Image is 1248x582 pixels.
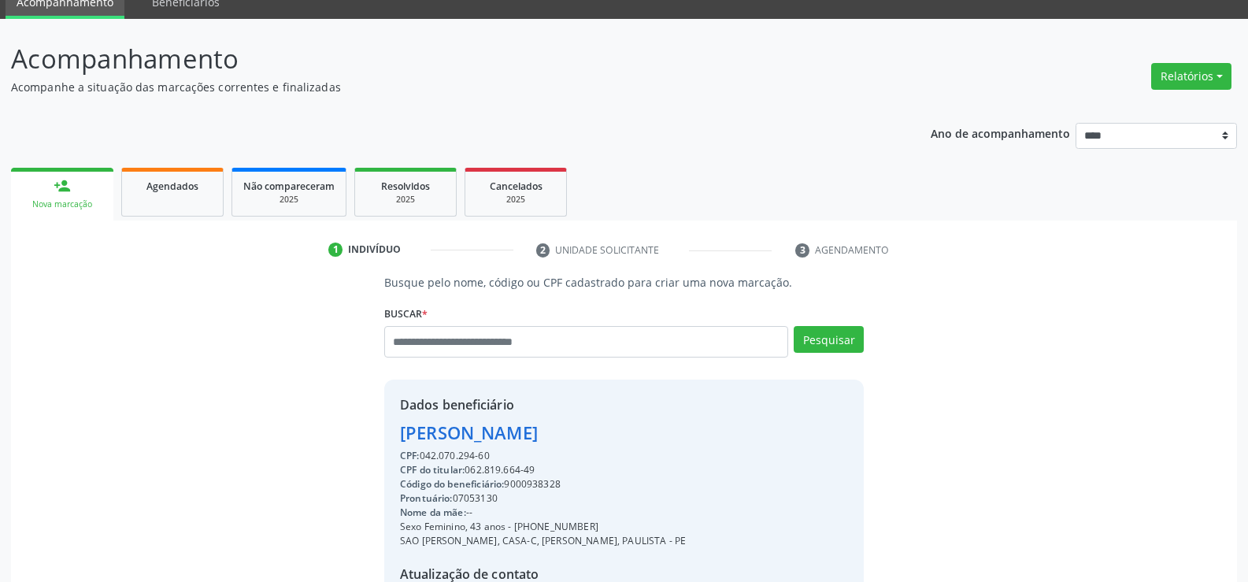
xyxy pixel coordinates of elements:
[243,180,335,193] span: Não compareceram
[400,463,465,476] span: CPF do titular:
[400,491,686,506] div: 07053130
[11,39,869,79] p: Acompanhamento
[400,506,466,519] span: Nome da mãe:
[400,477,504,491] span: Código do beneficiário:
[400,449,420,462] span: CPF:
[146,180,198,193] span: Agendados
[490,180,543,193] span: Cancelados
[400,449,686,463] div: 042.070.294-60
[1151,63,1231,90] button: Relatórios
[400,395,686,414] div: Dados beneficiário
[400,506,686,520] div: --
[476,194,555,206] div: 2025
[11,79,869,95] p: Acompanhe a situação das marcações correntes e finalizadas
[54,177,71,195] div: person_add
[400,420,686,446] div: [PERSON_NAME]
[400,463,686,477] div: 062.819.664-49
[931,123,1070,143] p: Ano de acompanhamento
[366,194,445,206] div: 2025
[348,243,401,257] div: Indivíduo
[794,326,864,353] button: Pesquisar
[400,477,686,491] div: 9000938328
[400,534,686,548] div: SAO [PERSON_NAME], CASA-C, [PERSON_NAME], PAULISTA - PE
[22,198,102,210] div: Nova marcação
[400,491,453,505] span: Prontuário:
[381,180,430,193] span: Resolvidos
[384,302,428,326] label: Buscar
[328,243,343,257] div: 1
[384,274,864,291] p: Busque pelo nome, código ou CPF cadastrado para criar uma nova marcação.
[243,194,335,206] div: 2025
[400,520,686,534] div: Sexo Feminino, 43 anos - [PHONE_NUMBER]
